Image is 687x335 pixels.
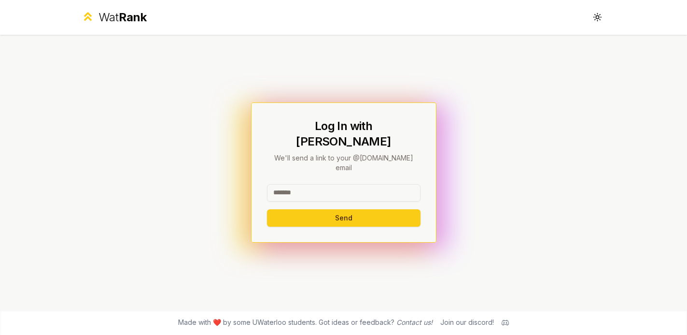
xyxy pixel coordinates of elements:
[98,10,147,25] div: Wat
[267,209,421,227] button: Send
[396,318,433,326] a: Contact us!
[267,153,421,173] p: We'll send a link to your @[DOMAIN_NAME] email
[178,318,433,327] span: Made with ❤️ by some UWaterloo students. Got ideas or feedback?
[81,10,147,25] a: WatRank
[440,318,494,327] div: Join our discord!
[267,118,421,149] h1: Log In with [PERSON_NAME]
[119,10,147,24] span: Rank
